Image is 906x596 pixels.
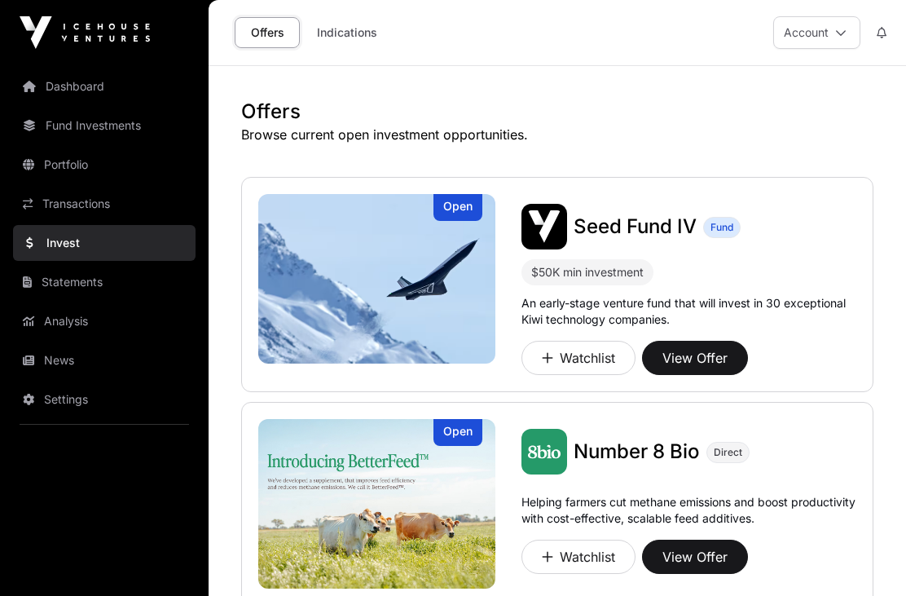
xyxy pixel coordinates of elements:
p: Helping farmers cut methane emissions and boost productivity with cost-effective, scalable feed a... [521,494,856,533]
img: Icehouse Ventures Logo [20,16,150,49]
span: Number 8 Bio [574,439,700,463]
a: Offers [235,17,300,48]
a: Statements [13,264,196,300]
h1: Offers [241,99,873,125]
a: Transactions [13,186,196,222]
button: View Offer [642,540,748,574]
a: Settings [13,382,196,417]
img: Number 8 Bio [258,419,495,589]
button: Watchlist [521,341,636,375]
a: Dashboard [13,68,196,104]
a: Analysis [13,303,196,339]
div: Open [433,194,482,221]
a: Number 8 Bio [574,439,700,465]
p: An early-stage venture fund that will invest in 30 exceptional Kiwi technology companies. [521,295,856,328]
a: News [13,342,196,378]
a: Seed Fund IV [574,214,697,240]
div: Open [433,419,482,446]
a: Seed Fund IVOpen [258,194,495,364]
div: $50K min investment [521,259,653,285]
a: Number 8 BioOpen [258,419,495,589]
button: Watchlist [521,540,636,574]
span: Fund [710,221,733,234]
a: Fund Investments [13,108,196,143]
iframe: Chat Widget [825,518,906,596]
img: Number 8 Bio [521,429,567,475]
p: Browse current open investment opportunities. [241,125,873,144]
a: Invest [13,225,196,261]
a: Portfolio [13,147,196,183]
a: Indications [306,17,388,48]
span: Direct [714,446,742,459]
button: View Offer [642,341,748,375]
button: Account [773,16,860,49]
div: $50K min investment [531,263,644,282]
span: Seed Fund IV [574,214,697,238]
img: Seed Fund IV [521,204,567,249]
img: Seed Fund IV [258,194,495,364]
